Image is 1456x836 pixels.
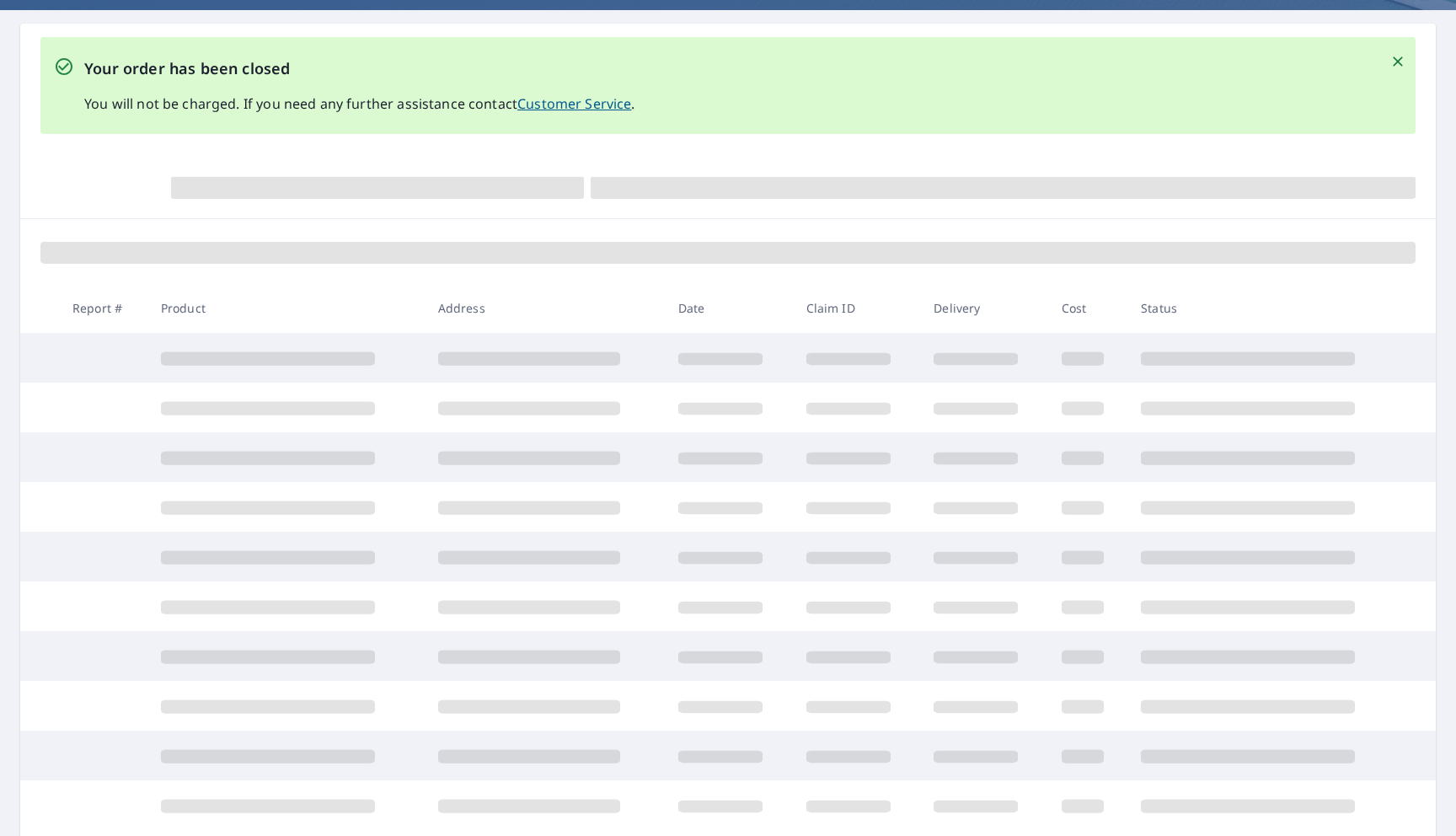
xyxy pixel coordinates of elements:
[517,94,631,113] a: Customer Service
[84,94,635,114] p: You will not be charged. If you need any further assistance contact .
[793,283,921,333] th: Claim ID
[84,57,635,80] p: Your order has been closed
[1048,283,1127,333] th: Cost
[425,283,665,333] th: Address
[147,283,425,333] th: Product
[920,283,1048,333] th: Delivery
[59,283,147,333] th: Report #
[665,283,793,333] th: Date
[1127,283,1405,333] th: Status
[1387,51,1409,72] button: Close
